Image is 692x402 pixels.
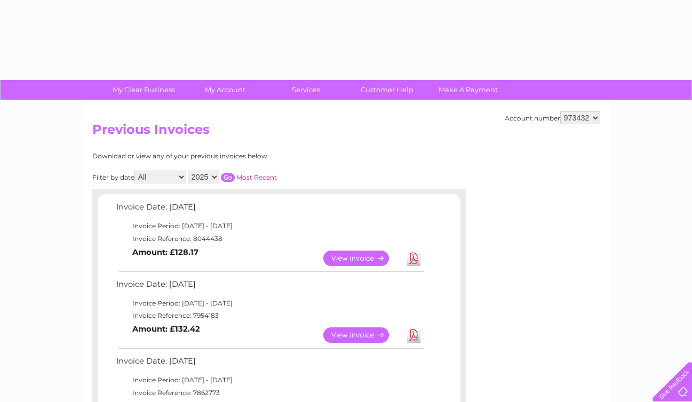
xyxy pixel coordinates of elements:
td: Invoice Period: [DATE] - [DATE] [114,297,426,310]
a: View [323,327,402,343]
b: Amount: £132.42 [132,324,200,334]
td: Invoice Date: [DATE] [114,354,426,374]
td: Invoice Date: [DATE] [114,277,426,297]
b: Amount: £128.17 [132,247,198,257]
td: Invoice Date: [DATE] [114,200,426,220]
td: Invoice Period: [DATE] - [DATE] [114,374,426,387]
div: Filter by date [92,171,372,183]
td: Invoice Reference: 7954183 [114,309,426,322]
a: My Clear Business [100,80,188,100]
div: Download or view any of your previous invoices below. [92,152,372,160]
a: Customer Help [343,80,431,100]
a: Make A Payment [424,80,512,100]
a: Services [262,80,350,100]
td: Invoice Reference: 7862773 [114,387,426,399]
div: Account number [505,111,600,124]
a: My Account [181,80,269,100]
td: Invoice Period: [DATE] - [DATE] [114,220,426,232]
a: Download [407,327,420,343]
a: View [323,251,402,266]
a: Most Recent [236,173,277,181]
h2: Previous Invoices [92,122,600,142]
a: Download [407,251,420,266]
td: Invoice Reference: 8044438 [114,232,426,245]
